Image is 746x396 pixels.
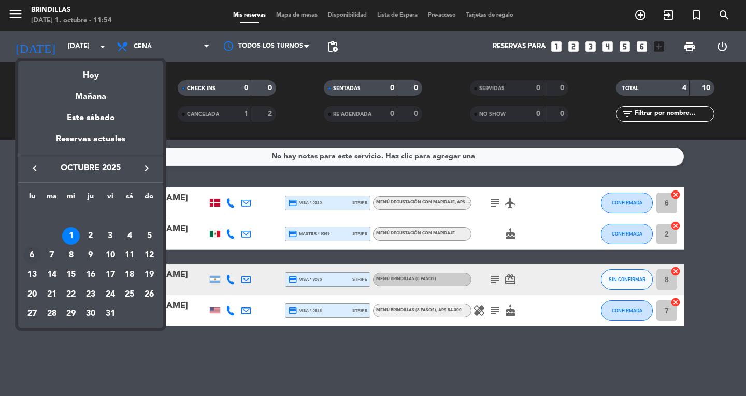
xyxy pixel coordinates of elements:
div: 2 [82,227,99,245]
td: 19 de octubre de 2025 [139,265,159,285]
td: 29 de octubre de 2025 [61,304,81,324]
td: 30 de octubre de 2025 [81,304,101,324]
div: Reservas actuales [18,133,163,154]
td: 4 de octubre de 2025 [120,226,140,246]
div: Hoy [18,61,163,82]
td: 13 de octubre de 2025 [22,265,42,285]
td: 21 de octubre de 2025 [42,285,62,304]
i: keyboard_arrow_left [28,162,41,174]
th: miércoles [61,190,81,207]
div: 14 [43,266,61,284]
td: 7 de octubre de 2025 [42,246,62,266]
div: Mañana [18,82,163,104]
div: 13 [23,266,41,284]
td: 11 de octubre de 2025 [120,246,140,266]
div: 26 [140,286,158,303]
div: 27 [23,305,41,322]
td: 15 de octubre de 2025 [61,265,81,285]
div: 9 [82,246,99,264]
th: sábado [120,190,140,207]
td: 6 de octubre de 2025 [22,246,42,266]
td: 24 de octubre de 2025 [101,285,120,304]
div: 31 [102,305,119,322]
td: 17 de octubre de 2025 [101,265,120,285]
div: 30 [82,305,99,322]
th: jueves [81,190,101,207]
div: 28 [43,305,61,322]
div: 1 [62,227,80,245]
div: 29 [62,305,80,322]
div: 15 [62,266,80,284]
td: 5 de octubre de 2025 [139,226,159,246]
td: 25 de octubre de 2025 [120,285,140,304]
div: 3 [102,227,119,245]
div: 6 [23,246,41,264]
td: 27 de octubre de 2025 [22,304,42,324]
td: 10 de octubre de 2025 [101,246,120,266]
div: 5 [140,227,158,245]
td: 12 de octubre de 2025 [139,246,159,266]
div: 20 [23,286,41,303]
td: 22 de octubre de 2025 [61,285,81,304]
div: 18 [121,266,138,284]
th: lunes [22,190,42,207]
td: 14 de octubre de 2025 [42,265,62,285]
td: 18 de octubre de 2025 [120,265,140,285]
div: 25 [121,286,138,303]
div: 19 [140,266,158,284]
td: 3 de octubre de 2025 [101,226,120,246]
td: 9 de octubre de 2025 [81,246,101,266]
div: 11 [121,246,138,264]
div: 16 [82,266,99,284]
div: 23 [82,286,99,303]
td: 31 de octubre de 2025 [101,304,120,324]
i: keyboard_arrow_right [140,162,153,174]
td: OCT. [22,207,159,226]
button: keyboard_arrow_left [25,162,44,175]
th: domingo [139,190,159,207]
div: Este sábado [18,104,163,133]
button: keyboard_arrow_right [137,162,156,175]
td: 28 de octubre de 2025 [42,304,62,324]
td: 16 de octubre de 2025 [81,265,101,285]
div: 24 [102,286,119,303]
th: viernes [101,190,120,207]
td: 20 de octubre de 2025 [22,285,42,304]
span: octubre 2025 [44,162,137,175]
td: 8 de octubre de 2025 [61,246,81,266]
td: 26 de octubre de 2025 [139,285,159,304]
div: 7 [43,246,61,264]
div: 21 [43,286,61,303]
div: 22 [62,286,80,303]
td: 1 de octubre de 2025 [61,226,81,246]
div: 17 [102,266,119,284]
div: 10 [102,246,119,264]
td: 23 de octubre de 2025 [81,285,101,304]
td: 2 de octubre de 2025 [81,226,101,246]
th: martes [42,190,62,207]
div: 12 [140,246,158,264]
div: 8 [62,246,80,264]
div: 4 [121,227,138,245]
